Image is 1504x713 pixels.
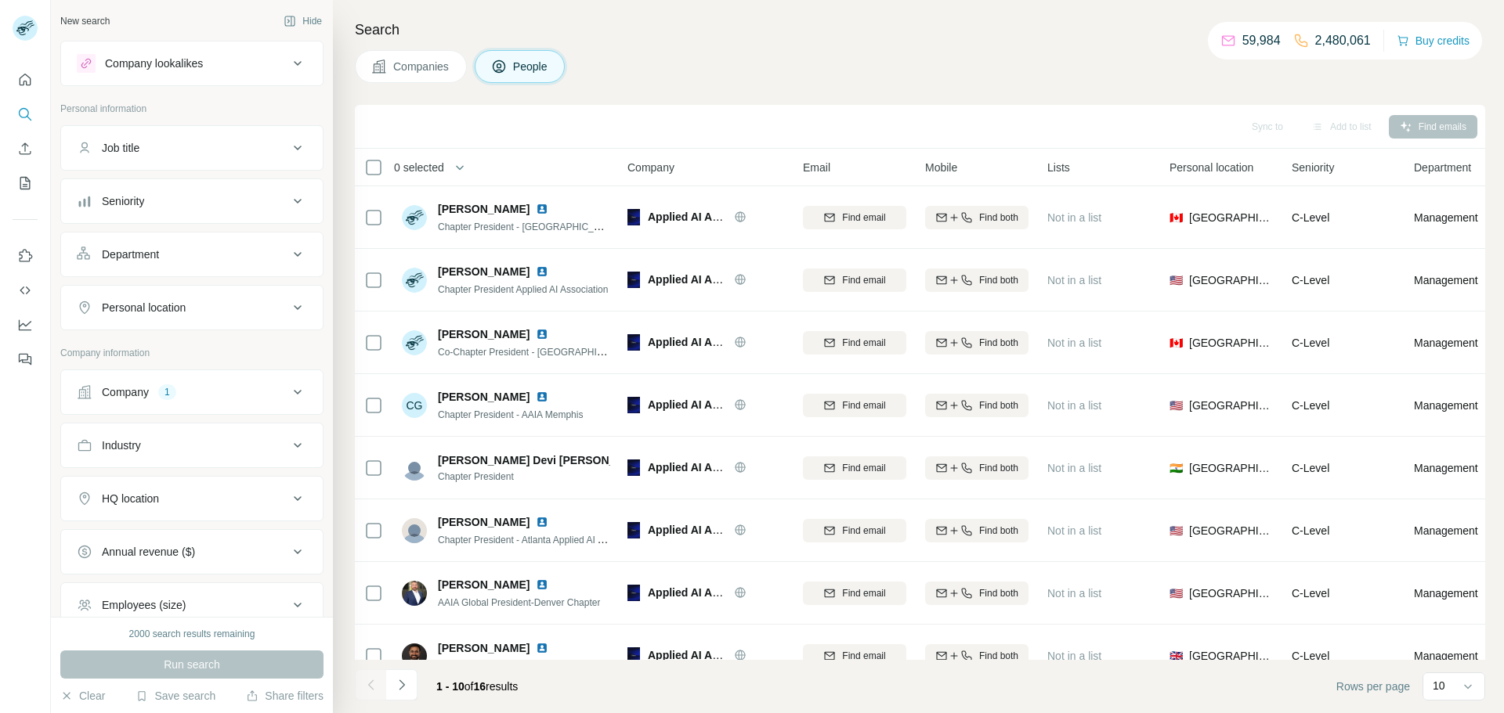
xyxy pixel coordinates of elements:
span: Find email [842,273,885,287]
span: People [513,59,549,74]
span: 🇺🇸 [1170,272,1183,288]
button: Find email [803,582,906,605]
img: LinkedIn logo [536,516,548,528]
span: Applied AI Association AAIA [648,586,796,599]
span: 🇨🇦 [1170,210,1183,225]
button: Industry [61,427,323,464]
button: Find both [925,206,1029,229]
span: Personal location [1170,160,1253,175]
span: Find email [842,461,885,475]
img: LinkedIn logo [536,328,548,340]
span: Email [803,160,830,175]
button: Navigate to next page [386,669,418,700]
span: 1 - 10 [436,680,465,693]
span: C-Level [1292,274,1329,286]
p: Company information [60,346,324,360]
span: Not in a list [1047,650,1101,662]
img: LinkedIn logo [536,578,548,591]
span: [PERSON_NAME] [438,389,530,405]
span: Find email [842,649,885,663]
button: Company lookalikes [61,45,323,82]
span: 🇨🇦 [1170,335,1183,351]
button: Department [61,236,323,273]
img: Logo of Applied AI Association AAIA [627,209,640,225]
span: C-Level [1292,337,1329,349]
span: Applied AI Association AAIA [648,273,796,286]
button: Use Surfe on LinkedIn [13,242,38,270]
span: Companies [393,59,450,74]
button: Job title [61,129,323,167]
span: Not in a list [1047,274,1101,286]
span: [GEOGRAPHIC_DATA] [1189,210,1273,225]
div: New search [60,14,110,28]
button: Dashboard [13,311,38,339]
span: Management [1414,210,1478,225]
img: Logo of Applied AI Association AAIA [627,585,640,600]
span: [PERSON_NAME] [438,264,530,279]
p: 10 [1433,678,1445,693]
img: LinkedIn logo [536,203,548,215]
span: Not in a list [1047,211,1101,224]
span: AAIA Global President-Denver Chapter [438,597,600,608]
img: Logo of Applied AI Association AAIA [627,272,640,287]
span: 16 [474,680,486,693]
span: results [436,680,518,693]
button: Buy credits [1397,30,1470,52]
span: [GEOGRAPHIC_DATA] [1189,523,1273,538]
img: Logo of Applied AI Association AAIA [627,647,640,663]
button: Find email [803,268,906,292]
span: Find both [979,398,1018,412]
button: Find both [925,519,1029,542]
button: Hide [273,9,333,33]
span: Applied AI Association AAIA [648,336,796,348]
span: 🇺🇸 [1170,398,1183,413]
span: 🇺🇸 [1170,523,1183,538]
span: Not in a list [1047,337,1101,349]
p: 59,984 [1242,31,1281,50]
img: LinkedIn logo [536,391,548,403]
span: Co-Chapter President - [GEOGRAPHIC_DATA] [438,345,635,358]
span: Rows per page [1336,679,1410,694]
img: Avatar [402,205,427,230]
span: [PERSON_NAME] [438,201,530,217]
div: Seniority [102,193,144,209]
span: Applied AI Association AAIA [648,461,796,474]
div: Employees (size) [102,597,186,613]
img: Avatar [402,268,427,293]
img: Logo of Applied AI Association AAIA [627,459,640,475]
div: Job title [102,140,139,156]
span: C-Level [1292,587,1329,600]
span: Management [1414,585,1478,601]
span: Management [1414,460,1478,476]
button: Company1 [61,373,323,411]
img: Logo of Applied AI Association AAIA [627,334,640,350]
span: [PERSON_NAME] Devi [PERSON_NAME] [438,452,651,468]
div: HQ location [102,491,159,506]
span: C-Level [1292,399,1329,412]
span: Management [1414,523,1478,538]
span: [GEOGRAPHIC_DATA] [1189,335,1273,351]
span: Chapter President [438,470,610,484]
span: Management [1414,272,1478,288]
span: Chapter President - AAIA Memphis [438,409,583,420]
button: Find both [925,582,1029,605]
span: Find email [842,211,885,225]
button: Annual revenue ($) [61,533,323,571]
button: Search [13,100,38,128]
button: Feedback [13,345,38,373]
button: Find both [925,331,1029,355]
span: Chapter President - Atlanta Applied AI Association ([DOMAIN_NAME]) [438,533,729,546]
span: Find both [979,461,1018,475]
button: Find email [803,206,906,229]
span: C-Level [1292,211,1329,224]
h4: Search [355,19,1485,41]
img: Avatar [402,643,427,668]
div: CG [402,393,427,418]
img: LinkedIn logo [536,265,548,278]
span: Not in a list [1047,462,1101,474]
span: Find email [842,336,885,350]
span: [GEOGRAPHIC_DATA] [1189,272,1273,288]
span: 🇬🇧 [1170,648,1183,664]
span: Applied AI Association AAIA [648,398,796,411]
span: Find email [842,524,885,538]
